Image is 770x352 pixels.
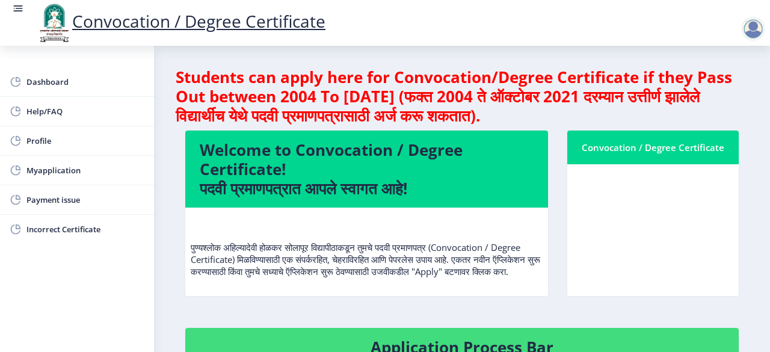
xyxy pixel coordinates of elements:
[200,140,534,198] h4: Welcome to Convocation / Degree Certificate! पदवी प्रमाणपत्रात आपले स्वागत आहे!
[191,217,543,277] p: पुण्यश्लोक अहिल्यादेवी होळकर सोलापूर विद्यापीठाकडून तुमचे पदवी प्रमाणपत्र (Convocation / Degree C...
[26,222,144,236] span: Incorrect Certificate
[36,2,72,43] img: logo
[582,140,724,155] div: Convocation / Degree Certificate
[26,163,144,178] span: Myapplication
[26,193,144,207] span: Payment issue
[176,67,748,125] h4: Students can apply here for Convocation/Degree Certificate if they Pass Out between 2004 To [DATE...
[26,104,144,119] span: Help/FAQ
[26,75,144,89] span: Dashboard
[26,134,144,148] span: Profile
[36,10,325,32] a: Convocation / Degree Certificate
